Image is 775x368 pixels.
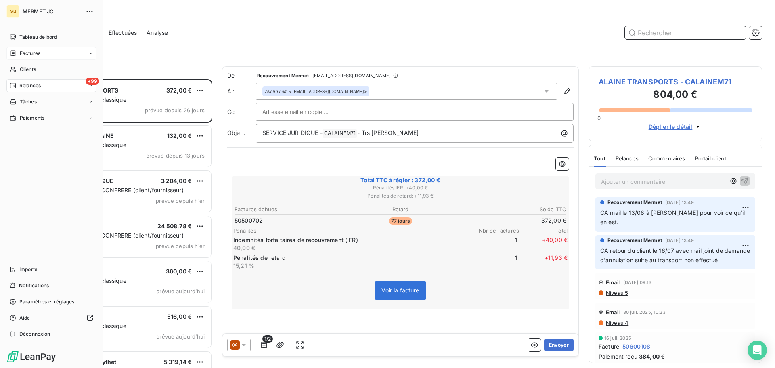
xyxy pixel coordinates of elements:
span: Pénalités de retard : + 11,93 € [233,192,568,200]
span: 50600108 [622,342,650,351]
span: Niveau 4 [605,320,628,326]
span: 1 [469,254,517,270]
span: [DATE] 13:49 [665,238,694,243]
span: Nbr de factures [471,227,519,234]
span: Aide [19,314,30,322]
span: CA mail le 13/08 à [PERSON_NAME] pour voir ce qu'il en est. [600,209,747,225]
span: Notifications [19,282,49,289]
span: 516,00 € [167,313,192,320]
span: [DATE] 09:13 [623,280,652,285]
label: À : [227,87,256,95]
span: + 11,93 € [519,254,568,270]
span: +99 [86,78,99,85]
span: Relances [19,82,41,89]
input: Rechercher [625,26,746,39]
span: + 40,00 € [519,236,568,252]
span: Niveau 5 [605,290,628,296]
span: Email [606,279,621,286]
span: Plan de relance CONFRERE (client/fournisseur) [58,187,184,193]
span: Effectuées [109,29,137,37]
p: Indemnités forfaitaires de recouvrement (IFR) [233,236,467,244]
span: CA retour du client le 16/07 avec mail joint de demande d'annulation suite au transport non effectué [600,247,752,263]
span: Total [519,227,568,234]
span: Imports [19,266,37,273]
span: prévue depuis hier [156,243,205,249]
p: 15,21 % [233,262,467,270]
th: Solde TTC [457,205,567,214]
span: prévue aujourd’hui [156,333,205,340]
td: 372,00 € [457,216,567,225]
span: Déconnexion [19,330,50,338]
span: Factures [20,50,40,57]
span: prévue depuis 26 jours [145,107,205,114]
span: Analyse [147,29,168,37]
span: 50500702 [235,217,263,225]
span: Objet : [227,129,245,136]
span: prévue depuis hier [156,198,205,204]
span: Commentaires [648,155,685,162]
span: De : [227,71,256,80]
div: Open Intercom Messenger [748,341,767,360]
span: Relances [616,155,639,162]
span: 3 204,00 € [161,177,192,184]
span: Recouvrement Mermet [607,199,662,206]
label: Cc : [227,108,256,116]
span: Clients [20,66,36,73]
button: Déplier le détail [646,122,705,131]
span: Recouvrement Mermet [257,73,309,78]
span: Email [606,309,621,315]
span: 132,00 € [167,132,192,139]
span: SERVICE JURIDIQUE - [262,129,323,136]
span: Recouvrement Mermet [607,237,662,244]
em: Aucun nom [265,88,287,94]
div: grid [39,79,212,368]
span: - Trs [PERSON_NAME] [357,129,419,136]
span: Facture : [599,342,621,351]
span: Paiements [20,114,44,122]
span: 1 [469,236,517,252]
div: <[EMAIL_ADDRESS][DOMAIN_NAME]> [265,88,367,94]
img: Logo LeanPay [6,350,57,363]
span: Paramètres et réglages [19,298,74,305]
span: Pénalités IFR : + 40,00 € [233,184,568,191]
span: 5 319,14 € [164,358,192,365]
span: Voir la facture [381,287,419,294]
span: prévue depuis 13 jours [146,152,205,159]
span: [DATE] 13:49 [665,200,694,205]
p: 40,00 € [233,244,467,252]
h3: 804,00 € [599,87,752,103]
span: 384,00 € [639,352,665,361]
span: 1/2 [262,335,273,343]
th: Factures échues [234,205,344,214]
span: Déplier le détail [649,122,693,131]
span: ALAINE TRANSPORTS - CALAINEM71 [599,76,752,87]
span: MERMET JC [23,8,81,15]
span: Total TTC à régler : 372,00 € [233,176,568,184]
span: 0 [597,115,601,121]
span: 16 juil. 2025 [604,336,631,341]
span: CALAINEM71 [323,129,357,138]
span: Portail client [695,155,726,162]
span: Tâches [20,98,37,105]
input: Adresse email en copie ... [262,106,349,118]
a: Aide [6,311,96,324]
p: Pénalités de retard [233,254,467,262]
span: 30 juil. 2025, 10:23 [623,310,666,315]
button: Envoyer [544,339,574,351]
span: Tableau de bord [19,34,57,41]
span: - [EMAIL_ADDRESS][DOMAIN_NAME] [310,73,391,78]
span: Pénalités [233,227,471,234]
span: 77 jours [389,217,412,225]
th: Retard [345,205,455,214]
span: prévue aujourd’hui [156,288,205,294]
span: Plan de relance CONFRERE (client/fournisseur) [58,232,184,239]
span: 360,00 € [166,268,192,275]
span: Paiement reçu [599,352,637,361]
span: 24 508,78 € [157,223,192,229]
span: Tout [594,155,606,162]
div: MJ [6,5,19,18]
span: 372,00 € [166,87,192,94]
